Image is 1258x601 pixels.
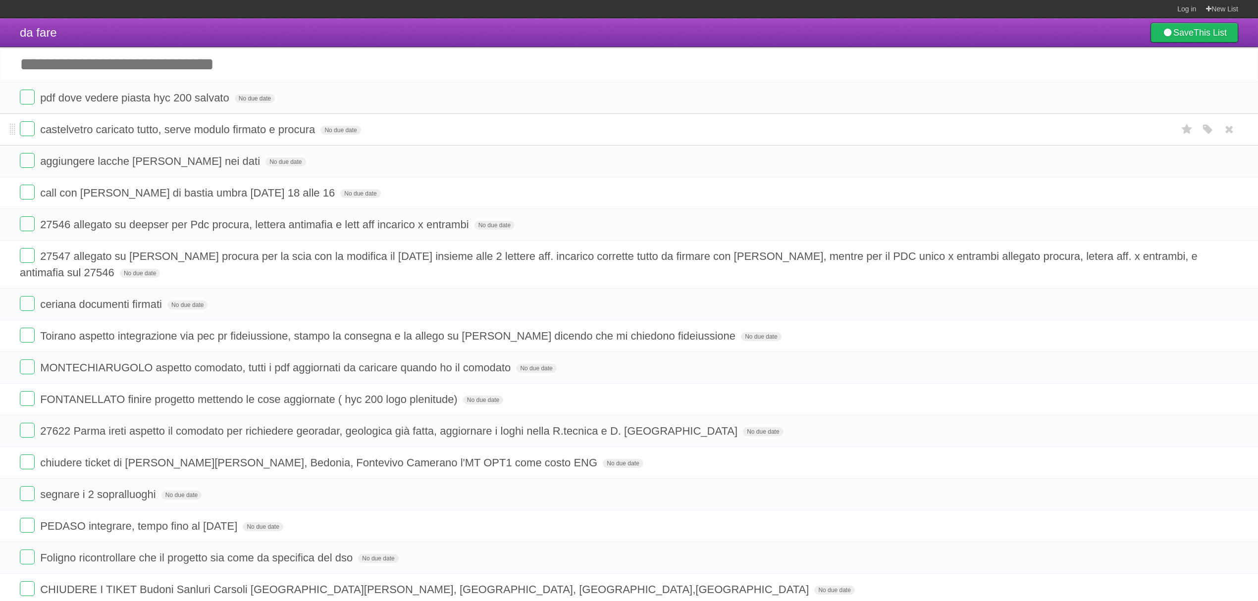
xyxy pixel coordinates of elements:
[243,522,283,531] span: No due date
[20,550,35,564] label: Done
[474,221,515,230] span: No due date
[20,153,35,168] label: Done
[40,393,460,405] span: FONTANELLATO finire progetto mettendo le cose aggiornate ( hyc 200 logo plenitude)
[40,218,471,231] span: 27546 allegato su deepser per Pdc procura, lettera antimafia e lett aff incarico x entrambi
[603,459,643,468] span: No due date
[40,456,600,469] span: chiudere ticket di [PERSON_NAME][PERSON_NAME], Bedonia, Fontevivo Camerano l'MT OPT1 come costo ENG
[40,298,164,310] span: ceriana documenti firmati
[40,330,738,342] span: Toirano aspetto integrazione via pec pr fideiussione, stampo la consegna e la allego su [PERSON_N...
[516,364,556,373] span: No due date
[1151,23,1238,43] a: SaveThis List
[167,300,208,309] span: No due date
[1178,121,1197,138] label: Star task
[40,425,740,437] span: 27622 Parma ireti aspetto il comodato per richiedere georadar, geologica già fatta, aggiornare i ...
[741,332,781,341] span: No due date
[20,248,35,263] label: Done
[743,427,783,436] span: No due date
[1194,28,1227,38] b: This List
[20,359,35,374] label: Done
[358,554,398,563] span: No due date
[40,361,513,374] span: MONTECHIARUGOLO aspetto comodato, tutti i pdf aggiornati da caricare quando ho il comodato
[20,250,1198,279] span: 27547 allegato su [PERSON_NAME] procura per la scia con la modifica il [DATE] insieme alle 2 lett...
[320,126,361,135] span: No due date
[20,328,35,343] label: Done
[20,90,35,104] label: Done
[40,520,240,532] span: PEDASO integrare, tempo fino al [DATE]
[20,518,35,533] label: Done
[20,296,35,311] label: Done
[40,155,262,167] span: aggiungere lacche [PERSON_NAME] nei dati
[20,391,35,406] label: Done
[40,92,232,104] span: pdf dove vedere piasta hyc 200 salvato
[814,586,854,595] span: No due date
[20,185,35,200] label: Done
[20,581,35,596] label: Done
[340,189,380,198] span: No due date
[40,187,337,199] span: call con [PERSON_NAME] di bastia umbra [DATE] 18 alle 16
[463,396,503,404] span: No due date
[20,454,35,469] label: Done
[40,583,811,596] span: CHIUDERE I TIKET Budoni Sanluri Carsoli [GEOGRAPHIC_DATA][PERSON_NAME], [GEOGRAPHIC_DATA], [GEOGR...
[235,94,275,103] span: No due date
[20,121,35,136] label: Done
[265,157,306,166] span: No due date
[20,26,57,39] span: da fare
[20,486,35,501] label: Done
[40,551,355,564] span: Foligno ricontrollare che il progetto sia come da specifica del dso
[40,488,158,501] span: segnare i 2 sopralluoghi
[120,269,160,278] span: No due date
[161,491,202,500] span: No due date
[20,216,35,231] label: Done
[20,423,35,438] label: Done
[40,123,317,136] span: castelvetro caricato tutto, serve modulo firmato e procura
